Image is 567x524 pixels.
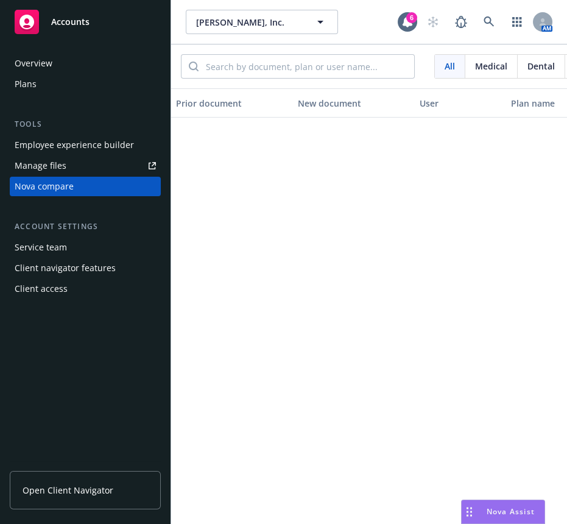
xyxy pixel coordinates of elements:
[449,10,473,34] a: Report a Bug
[10,74,161,94] a: Plans
[10,135,161,155] a: Employee experience builder
[23,484,113,497] span: Open Client Navigator
[186,10,338,34] button: [PERSON_NAME], Inc.
[189,62,199,71] svg: Search
[176,97,288,110] div: Prior document
[420,97,501,110] div: User
[10,118,161,130] div: Tools
[475,60,507,73] span: Medical
[15,279,68,299] div: Client access
[461,500,545,524] button: Nova Assist
[15,177,74,196] div: Nova compare
[196,16,301,29] span: [PERSON_NAME], Inc.
[505,10,529,34] a: Switch app
[15,258,116,278] div: Client navigator features
[10,279,161,299] a: Client access
[15,238,67,257] div: Service team
[293,88,415,118] button: New document
[406,12,417,23] div: 6
[10,5,161,39] a: Accounts
[51,17,90,27] span: Accounts
[10,177,161,196] a: Nova compare
[477,10,501,34] a: Search
[421,10,445,34] a: Start snowing
[10,54,161,73] a: Overview
[298,97,410,110] div: New document
[415,88,506,118] button: User
[15,54,52,73] div: Overview
[10,221,161,233] div: Account settings
[15,156,66,175] div: Manage files
[171,88,293,118] button: Prior document
[199,55,414,78] input: Search by document, plan or user name...
[15,74,37,94] div: Plans
[10,156,161,175] a: Manage files
[527,60,555,73] span: Dental
[487,506,535,517] span: Nova Assist
[10,238,161,257] a: Service team
[15,135,134,155] div: Employee experience builder
[462,500,477,523] div: Drag to move
[445,60,455,73] span: All
[10,258,161,278] a: Client navigator features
